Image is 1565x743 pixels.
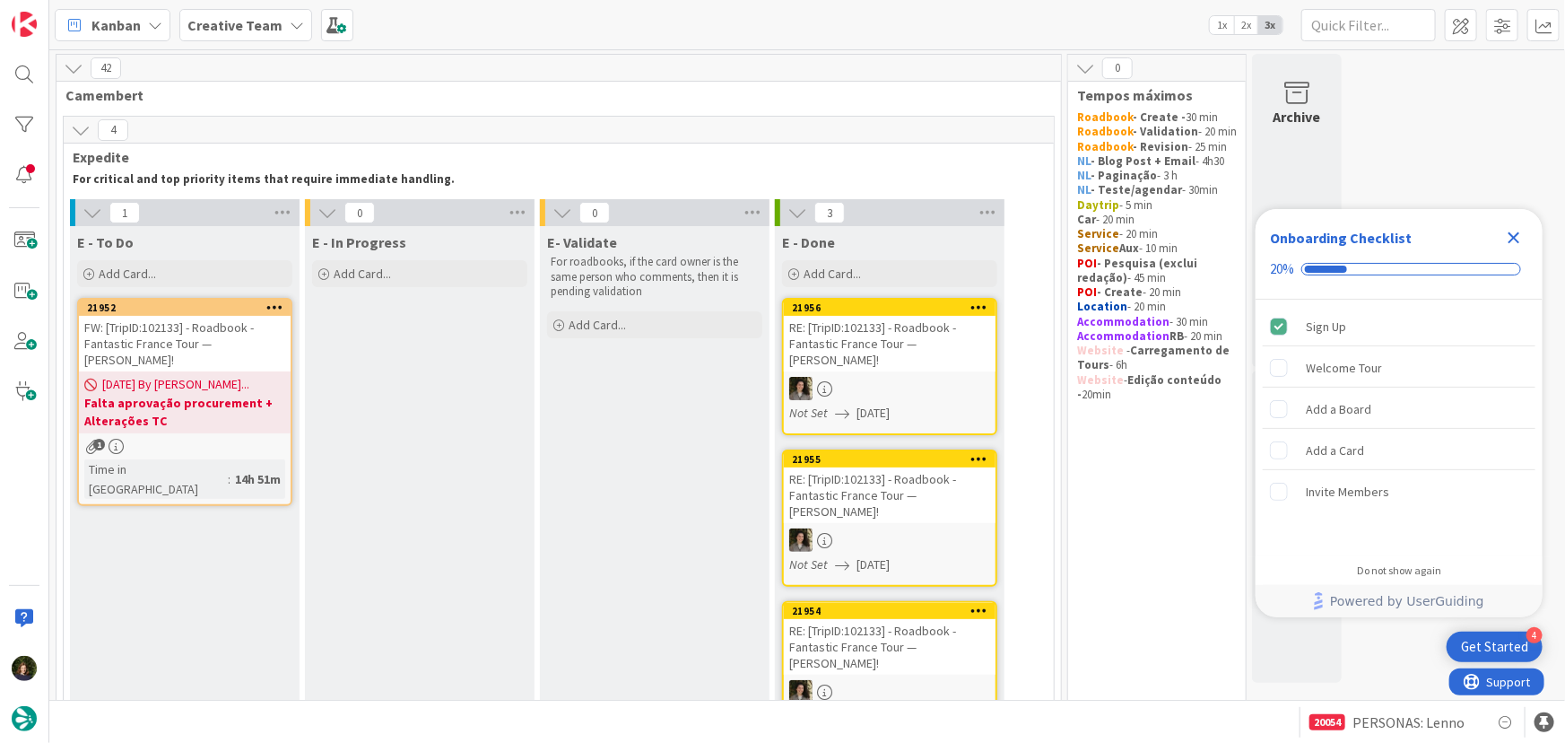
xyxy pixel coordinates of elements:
strong: Accommodation [1077,314,1169,329]
strong: Daytrip [1077,197,1119,213]
strong: - Blog Post + Email [1091,153,1195,169]
span: Kanban [91,14,141,36]
strong: - Create [1097,284,1143,300]
p: - 4h30 [1077,154,1237,169]
div: Onboarding Checklist [1270,227,1412,249]
span: 1 [93,439,105,450]
div: 21954 [784,603,996,619]
div: 21956RE: [TripID:102133] - Roadbook - Fantastic France Tour — [PERSON_NAME]! [784,300,996,371]
div: Time in [GEOGRAPHIC_DATA] [84,459,228,499]
div: 21956 [784,300,996,316]
div: 20054 [1309,714,1345,730]
div: Do not show again [1357,564,1441,578]
strong: Roadbook [1077,124,1133,139]
div: Add a Board is incomplete. [1263,389,1535,429]
span: Add Card... [804,266,861,282]
strong: For critical and top priority items that require immediate handling. [73,171,455,187]
span: 3x [1258,16,1282,34]
a: 21956RE: [TripID:102133] - Roadbook - Fantastic France Tour — [PERSON_NAME]!MSNot Set[DATE] [782,298,997,435]
span: E - To Do [77,233,134,251]
strong: - Revision [1133,139,1188,154]
p: - 20 min [1077,329,1237,344]
span: [DATE] [856,555,890,574]
img: Visit kanbanzone.com [12,12,37,37]
strong: POI [1077,284,1097,300]
div: Welcome Tour [1306,357,1382,379]
strong: RB [1169,328,1184,344]
a: Powered by UserGuiding [1265,585,1534,617]
i: Not Set [789,405,828,421]
input: Quick Filter... [1301,9,1436,41]
b: Creative Team [187,16,283,34]
span: 2x [1234,16,1258,34]
div: Invite Members is incomplete. [1263,472,1535,511]
span: [DATE] [856,404,890,423]
div: RE: [TripID:102133] - Roadbook - Fantastic France Tour — [PERSON_NAME]! [784,468,996,523]
span: Camembert [65,86,1039,104]
img: MS [789,680,813,704]
p: - 20 min [1077,213,1237,227]
div: 21956 [792,302,996,314]
a: 21954RE: [TripID:102133] - Roadbook - Fantastic France Tour — [PERSON_NAME]!MS [782,601,997,739]
strong: - Pesquisa (exclui redação) [1077,256,1200,285]
div: Sign Up is complete. [1263,307,1535,346]
strong: Accommodation [1077,328,1169,344]
span: 3 [814,202,845,223]
p: - 20min [1077,373,1237,403]
img: MS [789,377,813,400]
img: MC [12,656,37,681]
strong: Car [1077,212,1096,227]
span: : [228,469,230,489]
span: Powered by UserGuiding [1330,590,1484,612]
strong: POI [1077,256,1097,271]
strong: - Validation [1133,124,1198,139]
strong: - Paginação [1091,168,1157,183]
p: 30 min [1077,110,1237,125]
div: 20% [1270,261,1294,277]
span: Support [38,3,82,24]
div: Footer [1256,585,1543,617]
p: - - 6h [1077,344,1237,373]
div: 21952 [79,300,291,316]
div: 21954RE: [TripID:102133] - Roadbook - Fantastic France Tour — [PERSON_NAME]! [784,603,996,675]
b: Falta aprovação procurement + Alterações TC [84,394,285,430]
div: FW: [TripID:102133] - Roadbook - Fantastic France Tour — [PERSON_NAME]! [79,316,291,371]
strong: - Create - [1133,109,1186,125]
div: Checklist progress: 20% [1270,261,1528,277]
p: - 25 min [1077,140,1237,154]
p: - 20 min [1077,300,1237,314]
img: avatar [12,706,37,731]
p: - 20 min [1077,227,1237,241]
span: Add Card... [334,266,391,282]
div: 21955 [784,451,996,468]
a: 21952FW: [TripID:102133] - Roadbook - Fantastic France Tour — [PERSON_NAME]![DATE] By [PERSON_NAM... [77,298,292,506]
div: MS [784,529,996,552]
span: E - In Progress [312,233,406,251]
p: - 30min [1077,183,1237,197]
div: Add a Card is incomplete. [1263,431,1535,470]
i: Not Set [789,556,828,573]
span: PERSONAS: Lenno [1352,712,1465,733]
span: Tempos máximos [1077,86,1223,104]
p: - 45 min [1077,257,1237,286]
span: 42 [91,57,121,79]
strong: Website [1077,343,1124,358]
strong: Website [1077,372,1124,388]
div: Get Started [1461,638,1528,656]
a: 21955RE: [TripID:102133] - Roadbook - Fantastic France Tour — [PERSON_NAME]!MSNot Set[DATE] [782,450,997,587]
div: Checklist Container [1256,209,1543,617]
strong: - Teste/agendar [1091,182,1182,197]
strong: Roadbook [1077,109,1133,125]
strong: Location [1077,299,1127,314]
p: - 3 h [1077,169,1237,183]
div: 14h 51m [230,469,285,489]
p: - 10 min [1077,241,1237,256]
span: 0 [579,202,610,223]
span: 1 [109,202,140,223]
span: 4 [98,119,128,141]
strong: NL [1077,153,1091,169]
div: Checklist items [1256,300,1543,552]
span: E - Done [782,233,835,251]
span: 0 [344,202,375,223]
strong: Roadbook [1077,139,1133,154]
